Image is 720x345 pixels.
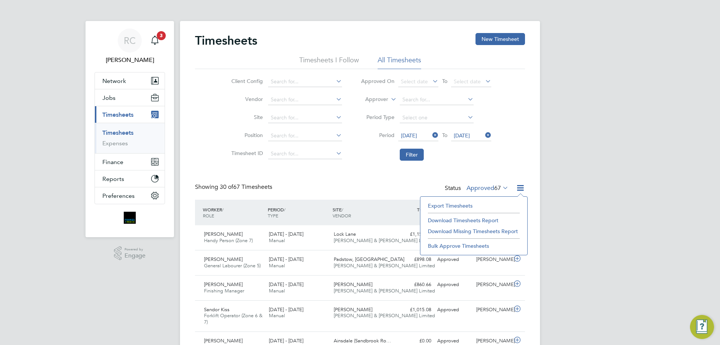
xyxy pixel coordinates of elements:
[102,77,126,84] span: Network
[334,262,435,269] span: [PERSON_NAME] & [PERSON_NAME] Limited
[220,183,233,191] span: 30 of
[334,288,435,294] span: [PERSON_NAME] & [PERSON_NAME] Limited
[204,262,261,269] span: General Labourer (Zone 5)
[361,78,394,84] label: Approved On
[269,288,285,294] span: Manual
[95,154,165,170] button: Finance
[114,246,146,261] a: Powered byEngage
[147,29,162,53] a: 3
[434,279,473,291] div: Approved
[268,149,342,159] input: Search for...
[473,279,512,291] div: [PERSON_NAME]
[229,96,263,102] label: Vendor
[102,192,135,199] span: Preferences
[395,304,434,316] div: £1,015.08
[204,306,229,313] span: Sandor Kiss
[454,78,481,85] span: Select date
[204,231,243,237] span: [PERSON_NAME]
[395,279,434,291] div: £860.66
[454,132,470,139] span: [DATE]
[94,212,165,224] a: Go to home page
[204,288,244,294] span: Finishing Manager
[124,212,136,224] img: bromak-logo-retina.png
[334,281,372,288] span: [PERSON_NAME]
[417,206,430,212] span: TOTAL
[331,203,396,222] div: SITE
[204,281,243,288] span: [PERSON_NAME]
[269,256,303,262] span: [DATE] - [DATE]
[229,132,263,139] label: Position
[268,131,342,141] input: Search for...
[102,111,133,118] span: Timesheets
[690,315,714,339] button: Engage Resource Center
[475,33,525,45] button: New Timesheet
[395,228,434,241] div: £1,157.52
[400,95,474,105] input: Search for...
[494,184,501,192] span: 67
[102,175,124,182] span: Reports
[195,183,274,191] div: Showing
[401,132,417,139] span: [DATE]
[440,76,450,86] span: To
[269,262,285,269] span: Manual
[401,78,428,85] span: Select date
[361,132,394,139] label: Period
[334,306,372,313] span: [PERSON_NAME]
[434,304,473,316] div: Approved
[85,21,174,237] nav: Main navigation
[424,200,523,211] li: Export Timesheets
[95,123,165,153] div: Timesheets
[201,203,266,222] div: WORKER
[266,203,331,222] div: PERIOD
[229,150,263,157] label: Timesheet ID
[400,113,474,123] input: Select one
[220,183,272,191] span: 67 Timesheets
[268,113,342,123] input: Search for...
[269,231,303,237] span: [DATE] - [DATE]
[334,237,435,244] span: [PERSON_NAME] & [PERSON_NAME] Limited
[269,306,303,313] span: [DATE] - [DATE]
[361,114,394,121] label: Period Type
[284,206,285,212] span: /
[94,56,165,65] span: Robyn Clarke
[424,226,523,237] li: Download Missing Timesheets Report
[424,215,523,226] li: Download Timesheets Report
[342,206,343,212] span: /
[269,237,285,244] span: Manual
[268,77,342,87] input: Search for...
[157,31,166,40] span: 3
[445,183,510,194] div: Status
[354,96,388,103] label: Approver
[94,29,165,65] a: RC[PERSON_NAME]
[204,237,253,244] span: Handy Person (Zone 7)
[95,106,165,123] button: Timesheets
[269,312,285,319] span: Manual
[203,212,214,218] span: ROLE
[334,337,391,344] span: Ainsdale (Sandbrook Ro…
[473,304,512,316] div: [PERSON_NAME]
[229,78,263,84] label: Client Config
[102,158,123,166] span: Finance
[378,56,421,69] li: All Timesheets
[204,312,262,325] span: Forklift Operator (Zone 6 & 7)
[229,114,263,121] label: Site
[195,33,257,48] h2: Timesheets
[269,337,303,344] span: [DATE] - [DATE]
[400,149,424,161] button: Filter
[124,253,145,259] span: Engage
[204,256,243,262] span: [PERSON_NAME]
[424,241,523,251] li: Bulk Approve Timesheets
[334,231,356,237] span: Lock Lane
[333,212,351,218] span: VENDOR
[95,187,165,204] button: Preferences
[222,206,223,212] span: /
[299,56,359,69] li: Timesheets I Follow
[434,253,473,266] div: Approved
[95,89,165,106] button: Jobs
[269,281,303,288] span: [DATE] - [DATE]
[268,212,278,218] span: TYPE
[95,170,165,187] button: Reports
[440,130,450,140] span: To
[102,129,133,136] a: Timesheets
[334,256,404,262] span: Padstow, [GEOGRAPHIC_DATA]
